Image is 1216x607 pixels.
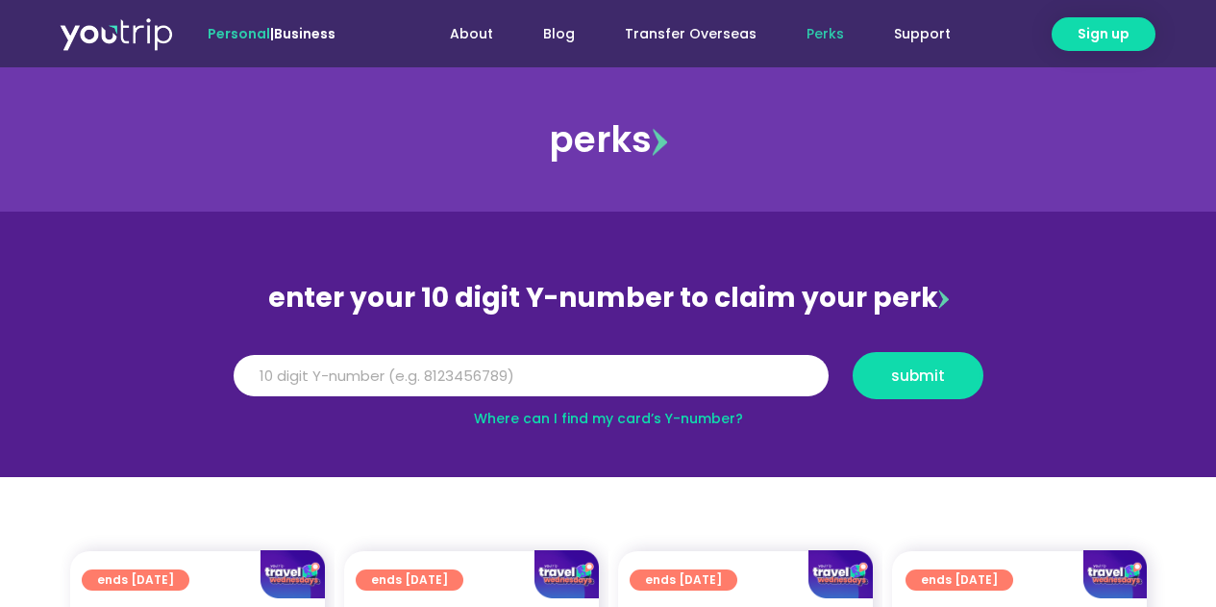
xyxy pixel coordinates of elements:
[387,16,976,52] nav: Menu
[853,352,983,399] button: submit
[1052,17,1155,51] a: Sign up
[869,16,976,52] a: Support
[224,273,993,323] div: enter your 10 digit Y-number to claim your perk
[234,352,983,414] form: Y Number
[274,24,335,43] a: Business
[425,16,518,52] a: About
[518,16,600,52] a: Blog
[234,355,829,397] input: 10 digit Y-number (e.g. 8123456789)
[891,368,945,383] span: submit
[1078,24,1129,44] span: Sign up
[208,24,270,43] span: Personal
[600,16,782,52] a: Transfer Overseas
[782,16,869,52] a: Perks
[208,24,335,43] span: |
[474,409,743,428] a: Where can I find my card’s Y-number?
